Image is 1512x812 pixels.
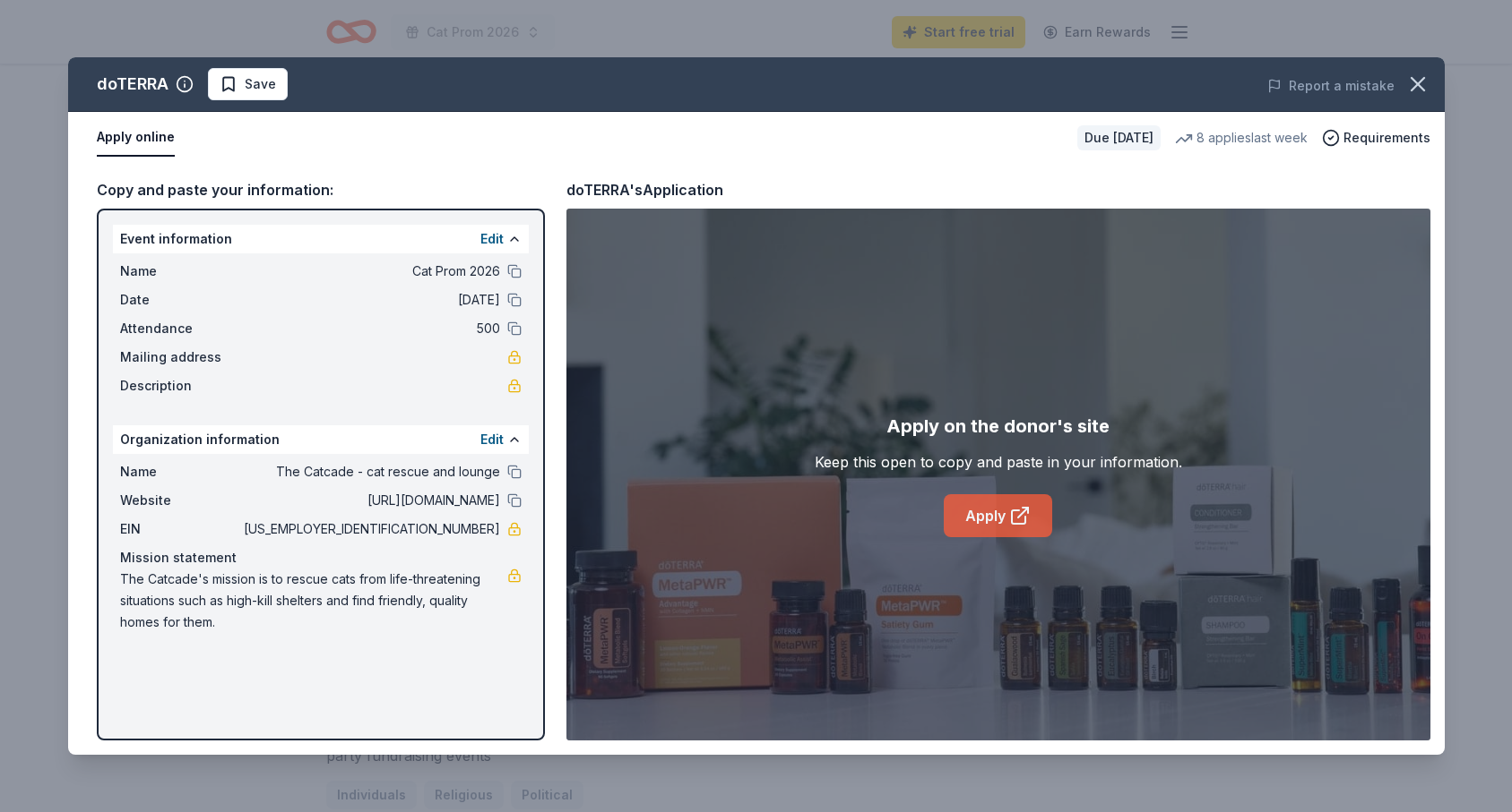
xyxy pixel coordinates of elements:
a: Apply [944,494,1052,537]
span: Requirements [1344,127,1430,149]
button: Edit [480,429,504,450]
button: Edit [480,228,504,250]
span: The Catcade - cat rescue and lounge [240,461,500,483]
span: Save [245,73,276,95]
div: Organization information [113,425,529,454]
span: Attendance [120,318,240,339]
div: Keep this open to copy and paste in your information. [815,451,1182,473]
div: doTERRA's Application [566,178,723,201]
span: The Catcade's mission is to rescue cats from life-threatening situations such as high-kill shelte... [120,568,507,633]
button: Report a mistake [1267,75,1395,97]
div: Apply on the donor's site [886,412,1110,440]
button: Apply online [97,119,175,157]
span: Name [120,261,240,282]
span: [DATE] [240,289,500,311]
div: Mission statement [120,547,522,568]
span: Mailing address [120,346,240,368]
span: Date [120,289,240,311]
span: Cat Prom 2026 [240,261,500,282]
span: Description [120,375,240,397]
span: [URL][DOMAIN_NAME] [240,490,500,511]
span: Name [120,461,240,483]
button: Save [208,68,288,100]
div: doTERRA [97,70,168,98]
span: 500 [240,318,500,339]
button: Requirements [1322,127,1430,149]
span: Website [120,490,240,511]
div: Copy and paste your information: [97,178,545,201]
span: EIN [120,518,240,540]
div: Due [DATE] [1077,125,1161,150]
span: [US_EMPLOYER_IDENTIFICATION_NUMBER] [240,518,500,540]
div: Event information [113,225,529,253]
div: 8 applies last week [1175,127,1308,149]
